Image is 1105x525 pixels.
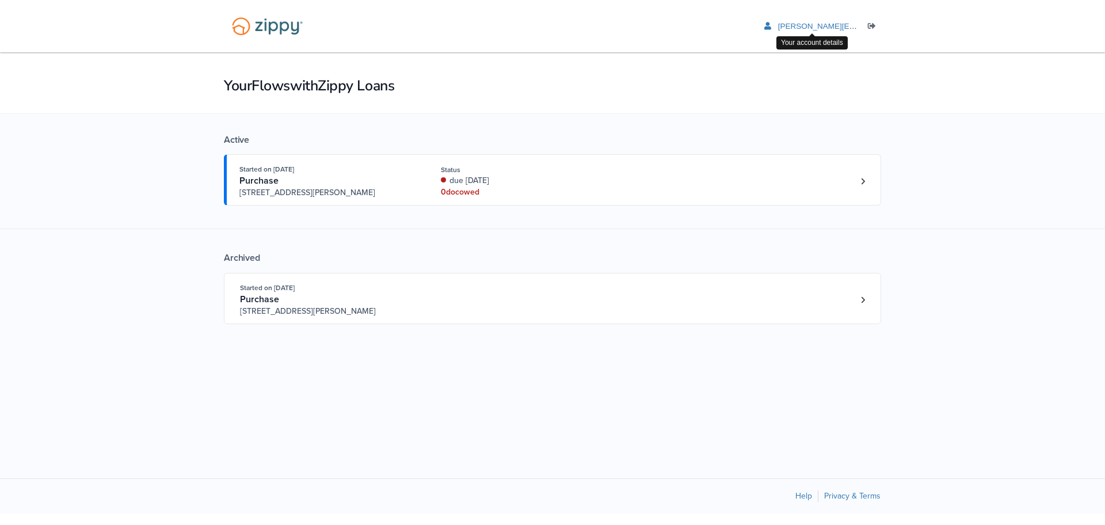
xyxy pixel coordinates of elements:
div: Status [441,165,595,175]
a: Open loan 3949741 [224,273,881,324]
a: Help [795,491,812,501]
a: Log out [868,22,881,33]
div: due [DATE] [441,175,595,187]
span: suzanne_abdelhadi@yahoo.com [778,22,974,31]
span: [STREET_ADDRESS][PERSON_NAME] [240,306,416,317]
div: Archived [224,252,881,264]
a: Open loan 4181888 [224,154,881,206]
span: [STREET_ADDRESS][PERSON_NAME] [239,187,415,199]
a: edit profile [764,22,974,33]
h1: Your Flows with Zippy Loans [224,76,881,96]
span: Purchase [239,175,279,187]
a: Loan number 4181888 [854,173,871,190]
a: Privacy & Terms [824,491,881,501]
img: Logo [224,12,310,41]
div: Active [224,134,881,146]
div: 0 doc owed [441,187,595,198]
span: Purchase [240,294,279,305]
a: Loan number 3949741 [854,291,871,309]
span: Started on [DATE] [239,165,294,173]
div: Your account details [776,36,848,50]
span: Started on [DATE] [240,284,295,292]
